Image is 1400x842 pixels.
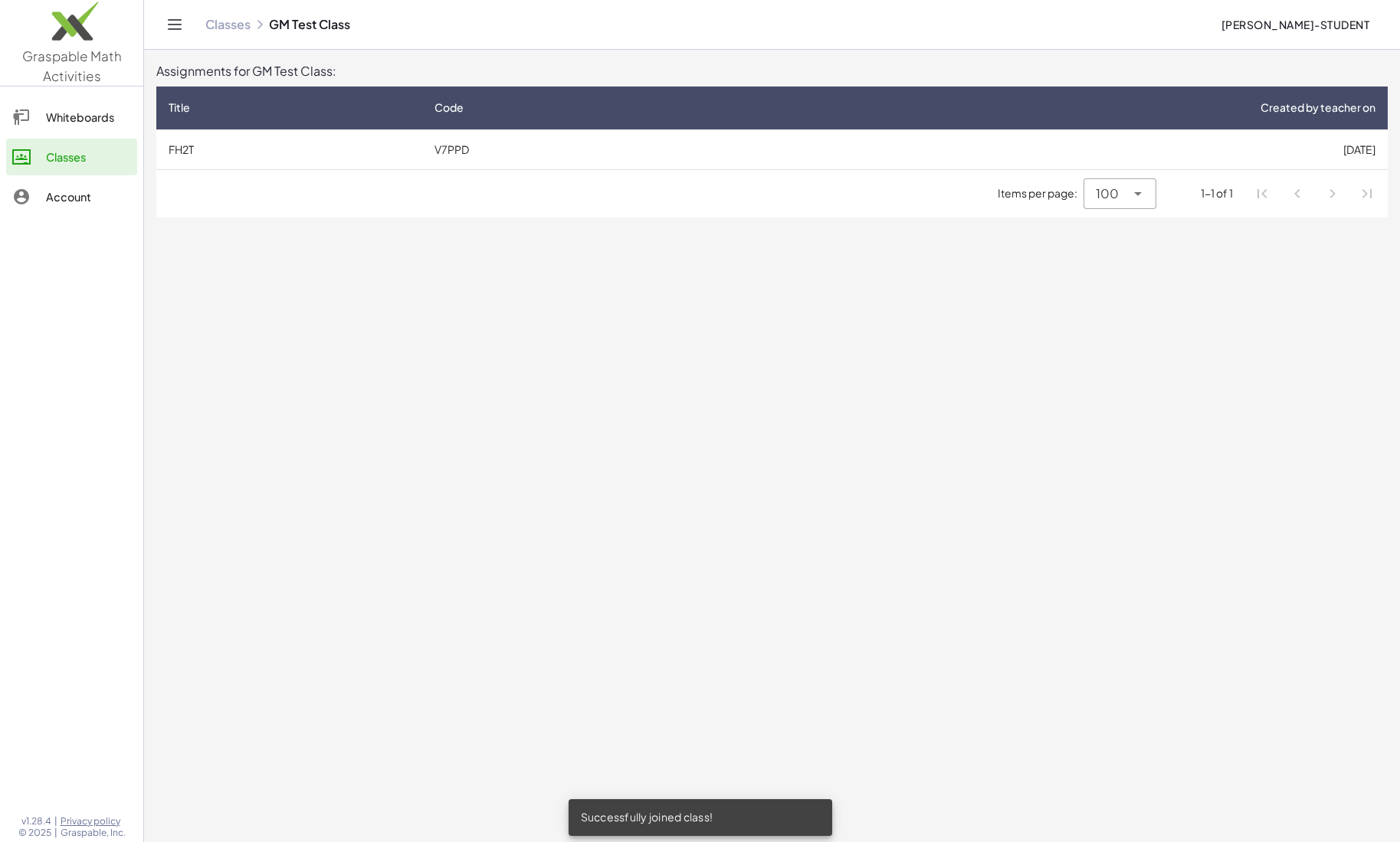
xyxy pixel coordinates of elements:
[61,815,126,827] a: Privacy policy
[46,188,131,206] div: Account
[1208,11,1382,38] button: [PERSON_NAME]-Student
[1245,176,1385,211] nav: Pagination Navigation
[6,139,137,175] a: Classes
[156,62,1388,80] div: Assignments for GM Test Class:
[1261,100,1375,116] span: Created by teacher on
[162,12,187,37] button: Toggle navigation
[6,178,137,215] a: Account
[46,148,131,166] div: Classes
[54,827,57,839] span: |
[434,100,464,116] span: Code
[1096,184,1119,203] span: 100
[46,108,131,126] div: Whiteboards
[422,129,721,169] td: V7PPD
[61,827,126,839] span: Graspable, Inc.
[156,129,422,169] td: FH2T
[54,815,57,827] span: |
[18,827,51,839] span: © 2025
[22,47,122,84] span: Graspable Math Activities
[169,100,190,116] span: Title
[998,185,1084,201] span: Items per page:
[569,799,832,836] div: Successfully joined class!
[721,129,1388,169] td: [DATE]
[6,99,137,135] a: Whiteboards
[1201,185,1233,201] div: 1-1 of 1
[205,17,251,32] a: Classes
[1221,18,1369,31] span: [PERSON_NAME]-Student
[21,815,51,827] span: v1.28.4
